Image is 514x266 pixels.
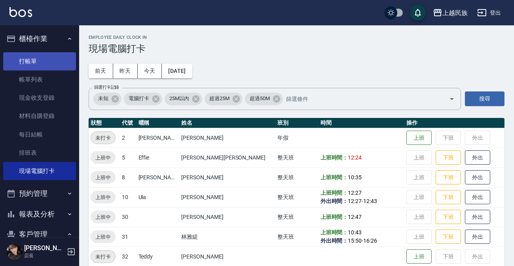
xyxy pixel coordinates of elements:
[275,187,319,207] td: 整天班
[91,193,116,201] span: 上班中
[321,229,348,236] b: 上班時間：
[24,252,64,259] p: 店長
[137,118,180,128] th: 暱稱
[436,210,461,224] button: 下班
[3,28,76,49] button: 櫃檯作業
[3,107,76,125] a: 材料自購登錄
[275,148,319,167] td: 整天班
[465,150,490,165] button: 外出
[179,207,275,227] td: [PERSON_NAME]
[91,173,116,182] span: 上班中
[245,93,283,105] div: 超過50M
[120,187,136,207] td: 10
[3,89,76,107] a: 現金收支登錄
[348,198,362,204] span: 12:27
[446,93,458,105] button: Open
[321,174,348,180] b: 上班時間：
[205,93,243,105] div: 超過25M
[275,227,319,247] td: 整天班
[465,170,490,185] button: 外出
[321,214,348,220] b: 上班時間：
[465,210,490,224] button: 外出
[3,224,76,245] button: 客戶管理
[137,148,180,167] td: Effie
[3,183,76,204] button: 預約管理
[124,95,154,103] span: 電腦打卡
[9,7,32,17] img: Logo
[436,150,461,165] button: 下班
[465,190,490,205] button: 外出
[436,190,461,205] button: 下班
[179,227,275,247] td: 林雅緹
[321,237,348,244] b: 外出時間：
[120,207,136,227] td: 30
[465,91,505,106] button: 搜尋
[165,95,194,103] span: 25M以內
[321,154,348,161] b: 上班時間：
[93,93,121,105] div: 未知
[404,118,505,128] th: 操作
[93,95,113,103] span: 未知
[179,128,275,148] td: [PERSON_NAME]
[137,167,180,187] td: [PERSON_NAME]
[465,230,490,244] button: 外出
[275,128,319,148] td: 年假
[321,198,348,204] b: 外出時間：
[24,244,64,252] h5: [PERSON_NAME]
[319,118,405,128] th: 時間
[275,207,319,227] td: 整天班
[179,148,275,167] td: [PERSON_NAME][PERSON_NAME]
[124,93,162,105] div: 電腦打卡
[430,5,471,21] button: 上越民族
[137,128,180,148] td: [PERSON_NAME]
[137,187,180,207] td: Ula
[120,148,136,167] td: 5
[179,187,275,207] td: [PERSON_NAME]
[348,190,362,196] span: 12:27
[348,237,362,244] span: 15:50
[3,125,76,144] a: 每日結帳
[245,95,275,103] span: 超過50M
[348,214,362,220] span: 12:47
[275,118,319,128] th: 班別
[89,64,113,78] button: 前天
[363,237,377,244] span: 16:26
[94,84,119,90] label: 篩選打卡記錄
[165,93,203,105] div: 25M以內
[120,128,136,148] td: 2
[138,64,162,78] button: 今天
[91,233,116,241] span: 上班中
[348,154,362,161] span: 12:24
[348,174,362,180] span: 10:35
[348,229,362,236] span: 10:43
[3,204,76,224] button: 報表及分析
[91,213,116,221] span: 上班中
[406,249,432,264] button: 上班
[436,170,461,185] button: 下班
[363,198,377,204] span: 12:43
[120,167,136,187] td: 8
[284,92,435,106] input: 篩選條件
[120,118,136,128] th: 代號
[91,134,115,142] span: 未打卡
[91,154,116,162] span: 上班中
[442,8,468,18] div: 上越民族
[436,230,461,244] button: 下班
[89,35,505,40] h2: Employee Daily Clock In
[275,167,319,187] td: 整天班
[410,5,426,21] button: save
[162,64,192,78] button: [DATE]
[113,64,138,78] button: 昨天
[319,187,405,207] td: -
[89,118,120,128] th: 狀態
[6,244,22,260] img: Person
[3,52,76,70] a: 打帳單
[120,227,136,247] td: 31
[91,253,115,261] span: 未打卡
[3,144,76,162] a: 排班表
[319,227,405,247] td: -
[179,167,275,187] td: [PERSON_NAME]
[89,43,505,54] h3: 現場電腦打卡
[3,70,76,89] a: 帳單列表
[3,162,76,180] a: 現場電腦打卡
